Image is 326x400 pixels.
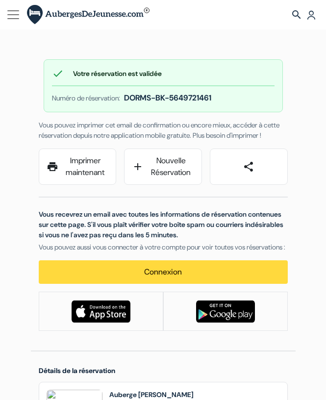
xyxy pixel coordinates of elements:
span: share [243,161,254,173]
img: Téléchargez l'application gratuite [72,300,130,323]
span: Vous pouvez imprimer cet email de confirmation ou encore mieux, accéder à cette réservation depui... [39,121,279,140]
a: share [210,149,288,185]
span: Numéro de réservation: [52,94,120,102]
span: add [132,161,144,173]
p: Vous recevrez un email avec toutes les informations de réservation contenues sur cette page. S'il... [39,209,288,240]
img: AubergesDeJeunesse.com [27,5,150,25]
img: Téléchargez l'application gratuite [196,300,255,323]
p: Vous pouvez aussi vous connecter à votre compte pour voir toutes vos réservations : [39,242,288,252]
span: Détails de la réservation [39,366,115,375]
strong: DORMS-BK-5649721461 [124,92,211,104]
a: Connexion [39,260,288,284]
span: check [52,68,64,79]
img: User Icon [306,10,316,20]
a: printImprimer maintenant [39,149,117,185]
h2: Auberge [PERSON_NAME] [109,390,280,400]
a: search [291,9,302,21]
div: Votre réservation est validée [52,68,275,79]
span: print [47,161,58,173]
a: addNouvelle Réservation [124,149,202,185]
